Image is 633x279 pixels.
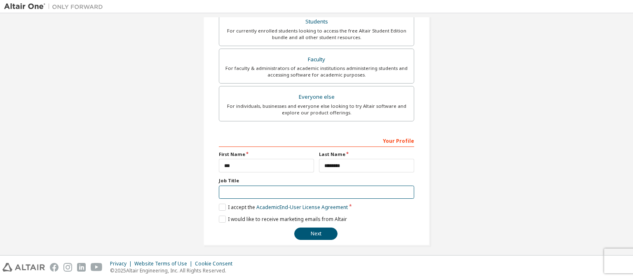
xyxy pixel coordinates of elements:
[224,91,409,103] div: Everyone else
[2,263,45,272] img: altair_logo.svg
[224,65,409,78] div: For faculty & administrators of academic institutions administering students and accessing softwa...
[195,260,237,267] div: Cookie Consent
[110,260,134,267] div: Privacy
[219,134,414,147] div: Your Profile
[224,103,409,116] div: For individuals, businesses and everyone else looking to try Altair software and explore our prod...
[219,204,348,211] label: I accept the
[224,28,409,41] div: For currently enrolled students looking to access the free Altair Student Edition bundle and all ...
[224,54,409,65] div: Faculty
[256,204,348,211] a: Academic End-User License Agreement
[224,16,409,28] div: Students
[219,177,414,184] label: Job Title
[50,263,59,272] img: facebook.svg
[219,151,314,158] label: First Name
[134,260,195,267] div: Website Terms of Use
[77,263,86,272] img: linkedin.svg
[110,267,237,274] p: © 2025 Altair Engineering, Inc. All Rights Reserved.
[91,263,103,272] img: youtube.svg
[219,216,347,223] label: I would like to receive marketing emails from Altair
[4,2,107,11] img: Altair One
[294,228,338,240] button: Next
[63,263,72,272] img: instagram.svg
[319,151,414,158] label: Last Name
